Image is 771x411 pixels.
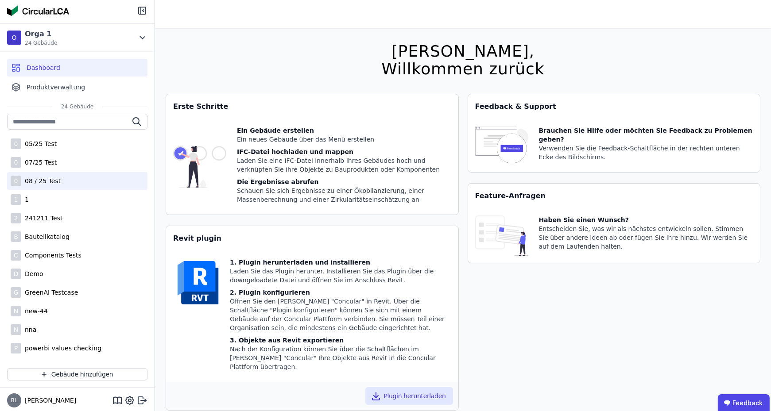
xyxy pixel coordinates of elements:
div: Laden Sie das Plugin herunter. Installieren Sie das Plugin über die downgeloadete Datei und öffne... [230,267,451,284]
div: Orga 1 [25,29,57,39]
div: Entscheiden Sie, was wir als nächstes entwickeln sollen. Stimmen Sie über andere Ideen ab oder fü... [539,224,753,251]
div: 0 [11,157,21,168]
div: 1. Plugin herunterladen und installieren [230,258,451,267]
div: Haben Sie einen Wunsch? [539,215,753,224]
span: 24 Gebäude [25,39,57,46]
div: Willkommen zurück [381,60,544,78]
div: 2 [11,213,21,223]
img: getting_started_tile-DrF_GRSv.svg [173,126,226,207]
div: 08 / 25 Test [21,177,61,185]
span: Dashboard [27,63,60,72]
span: Produktverwaltung [27,83,85,92]
div: Demo [21,269,43,278]
div: P [11,343,21,353]
div: Bauteilkatalog [21,232,70,241]
div: N [11,324,21,335]
div: 0 [11,138,21,149]
div: G [11,287,21,298]
div: C [11,250,21,261]
div: [PERSON_NAME], [381,42,544,60]
button: Gebäude hinzufügen [7,368,147,380]
div: Schauen Sie sich Ergebnisse zu einer Ökobilanzierung, einer Massenberechnung und einer Zirkularit... [237,186,451,204]
div: Ein Gebäude erstellen [237,126,451,135]
div: Erste Schritte [166,94,458,119]
div: new-44 [21,307,48,315]
div: Öffnen Sie den [PERSON_NAME] "Concular" in Revit. Über die Schaltfläche "Plugin konfigurieren" kö... [230,297,451,332]
div: Die Ergebnisse abrufen [237,177,451,186]
img: Concular [7,5,69,16]
img: feature_request_tile-UiXE1qGU.svg [475,215,528,256]
div: GreenAI Testcase [21,288,78,297]
div: 1 [11,194,21,205]
div: 05/25 Test [21,139,57,148]
div: nna [21,325,36,334]
div: D [11,269,21,279]
div: B [11,231,21,242]
button: Plugin herunterladen [365,387,453,405]
div: Ein neues Gebäude über das Menü erstellen [237,135,451,144]
div: Laden Sie eine IFC-Datei innerhalb Ihres Gebäudes hoch und verknüpfen Sie ihre Objekte zu Bauprod... [237,156,451,174]
div: Verwenden Sie die Feedback-Schaltfläche in der rechten unteren Ecke des Bildschirms. [539,144,753,161]
div: 241211 Test [21,214,62,223]
div: Nach der Konfiguration können Sie über die Schaltflächen im [PERSON_NAME] "Concular" Ihre Objekte... [230,345,451,371]
div: 07/25 Test [21,158,57,167]
div: Brauchen Sie Hilfe oder möchten Sie Feedback zu Problemen geben? [539,126,753,144]
div: IFC-Datei hochladen und mappen [237,147,451,156]
img: revit-YwGVQcbs.svg [173,258,223,307]
div: N [11,306,21,316]
div: Feature-Anfragen [468,184,760,208]
div: Feedback & Support [468,94,760,119]
span: BL [11,398,18,403]
div: O [7,31,21,45]
img: feedback-icon-HCTs5lye.svg [475,126,528,165]
div: Revit plugin [166,226,458,251]
div: powerbi values checking [21,344,101,353]
div: 1 [21,195,29,204]
div: 2. Plugin konfigurieren [230,288,451,297]
div: 3. Objekte aus Revit exportieren [230,336,451,345]
span: [PERSON_NAME] [21,396,76,405]
div: 0 [11,176,21,186]
span: 24 Gebäude [52,103,102,110]
div: Components Tests [21,251,81,260]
